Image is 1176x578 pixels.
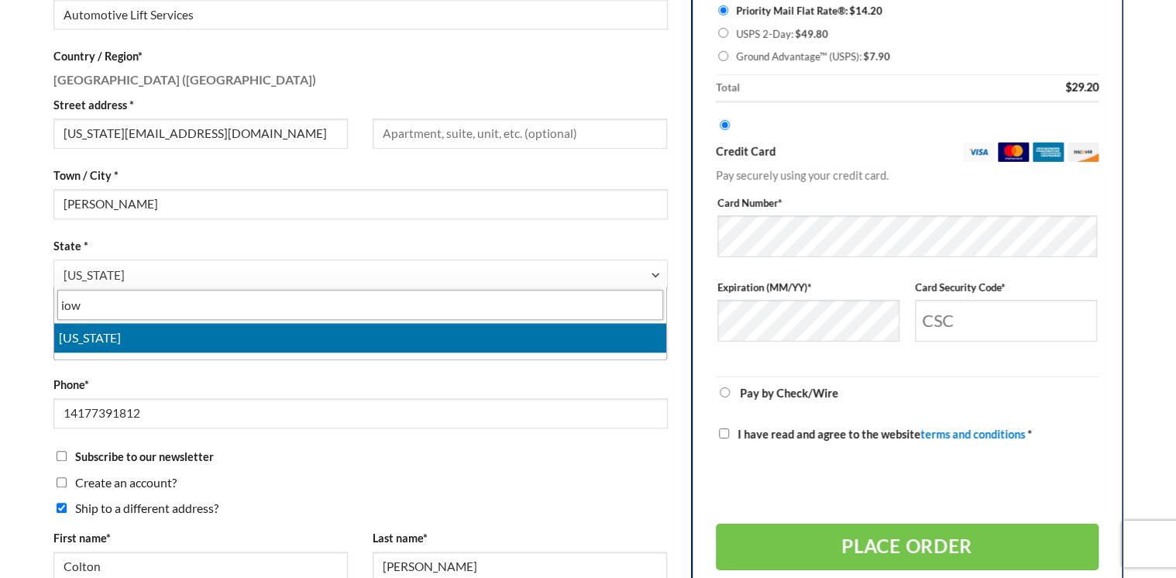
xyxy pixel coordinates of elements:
label: Country / Region [53,47,668,65]
label: State [53,237,668,255]
span: Subscribe to our newsletter [75,450,214,463]
img: amex [1032,142,1063,161]
input: Create an account? [57,477,67,487]
label: Card Number [717,195,1097,212]
span: Ship to a different address? [75,501,218,515]
img: discover [1067,142,1098,161]
input: Subscribe to our newsletter [57,451,67,461]
th: Total [716,74,1012,102]
span: $ [863,50,869,63]
input: House number and street name [53,119,348,149]
a: terms and conditions [920,428,1025,441]
span: $ [795,27,801,40]
span: I have read and agree to the website [738,428,1025,441]
label: USPS 2-Day: [735,22,1095,46]
label: Card Security Code [914,279,1096,295]
span: Create an account? [75,475,177,490]
bdi: 14.20 [849,4,882,16]
iframe: reCAPTCHA [716,455,951,515]
label: Town / City [53,167,668,184]
label: Street address [53,96,348,114]
img: visa [962,142,993,161]
label: Expiration (MM/YY) [717,279,899,295]
span: $ [849,4,855,16]
label: Pay by Check/Wire [740,386,838,399]
input: Ship to a different address? [57,503,67,513]
label: Credit Card [716,142,1099,161]
label: First name [53,529,348,547]
bdi: 29.20 [1064,80,1098,93]
button: Place order [716,523,1099,569]
fieldset: Payment Info [717,189,1097,363]
p: Pay securely using your credit card. [716,166,1099,184]
li: [US_STATE] [54,323,667,353]
label: Last name [373,529,667,547]
span: State [53,260,668,290]
bdi: 49.80 [795,27,828,40]
img: mastercard [997,142,1028,161]
span: Florida [64,260,650,291]
label: Ground Advantage™ (USPS): [735,45,1095,68]
input: I have read and agree to the websiteterms and conditions * [719,428,729,439]
bdi: 7.90 [863,50,890,63]
input: CSC [914,299,1096,341]
span: $ [1064,80,1071,93]
label: Phone [53,376,668,394]
input: Apartment, suite, unit, etc. (optional) [373,119,667,149]
strong: [GEOGRAPHIC_DATA] ([GEOGRAPHIC_DATA]) [53,72,316,87]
